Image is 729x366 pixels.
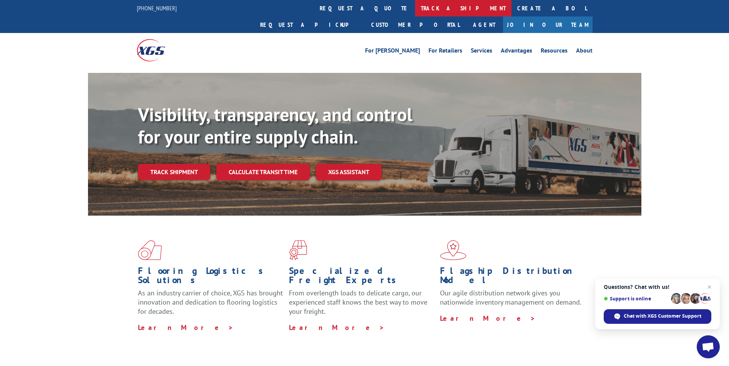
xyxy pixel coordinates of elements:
span: Support is online [604,296,668,302]
h1: Specialized Freight Experts [289,266,434,289]
img: xgs-icon-total-supply-chain-intelligence-red [138,240,162,260]
span: Chat with XGS Customer Support [624,313,701,320]
a: Advantages [501,48,532,56]
div: Open chat [697,335,720,358]
a: For [PERSON_NAME] [365,48,420,56]
b: Visibility, transparency, and control for your entire supply chain. [138,102,412,148]
a: XGS ASSISTANT [316,164,382,180]
a: Customer Portal [365,16,465,33]
a: For Retailers [428,48,462,56]
a: [PHONE_NUMBER] [137,4,177,12]
a: Learn More > [138,323,234,332]
a: Services [471,48,492,56]
a: Request a pickup [254,16,365,33]
h1: Flagship Distribution Model [440,266,585,289]
p: From overlength loads to delicate cargo, our experienced staff knows the best way to move your fr... [289,289,434,323]
a: Learn More > [440,314,536,323]
a: Track shipment [138,164,210,180]
span: Questions? Chat with us! [604,284,711,290]
a: Join Our Team [503,16,593,33]
div: Chat with XGS Customer Support [604,309,711,324]
span: Our agile distribution network gives you nationwide inventory management on demand. [440,289,581,307]
a: About [576,48,593,56]
span: Close chat [705,282,714,292]
a: Learn More > [289,323,385,332]
a: Calculate transit time [216,164,310,180]
img: xgs-icon-flagship-distribution-model-red [440,240,467,260]
a: Resources [541,48,568,56]
h1: Flooring Logistics Solutions [138,266,283,289]
a: Agent [465,16,503,33]
span: As an industry carrier of choice, XGS has brought innovation and dedication to flooring logistics... [138,289,283,316]
img: xgs-icon-focused-on-flooring-red [289,240,307,260]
